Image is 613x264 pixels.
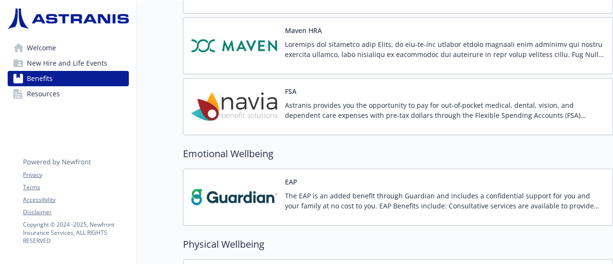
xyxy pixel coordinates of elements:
[23,195,128,204] a: Accessibility
[191,25,277,66] img: Maven carrier logo
[285,86,296,96] button: FSA
[27,86,60,102] span: Resources
[183,147,613,161] h2: Emotional Wellbeing
[191,86,277,127] img: Navia Benefit Solutions carrier logo
[285,25,322,35] button: Maven HRA
[8,71,129,86] a: Benefits
[27,56,107,71] span: New Hire and Life Events
[23,208,128,217] a: Disclaimer
[23,171,128,179] a: Privacy
[285,177,297,187] button: EAP
[23,183,128,192] a: Terms
[27,40,56,56] span: Welcome
[8,40,129,56] a: Welcome
[285,39,605,59] p: Loremips dol sitametco adip Elits, do eiu-te-inc utlabor etdolo magnaali enim adminimv qui nostru...
[285,100,605,120] p: Astranis provides you the opportunity to pay for out‐of‐pocket medical, dental, vision, and depen...
[183,237,613,252] h2: Physical Wellbeing
[8,56,129,71] a: New Hire and Life Events
[191,177,277,218] img: Guardian carrier logo
[23,220,128,245] p: Copyright © 2024 - 2025 , Newfront Insurance Services, ALL RIGHTS RESERVED
[285,191,605,211] p: The EAP is an added benefit through Guardian and includes a confidential support for you and your...
[8,86,129,102] a: Resources
[27,71,53,86] span: Benefits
